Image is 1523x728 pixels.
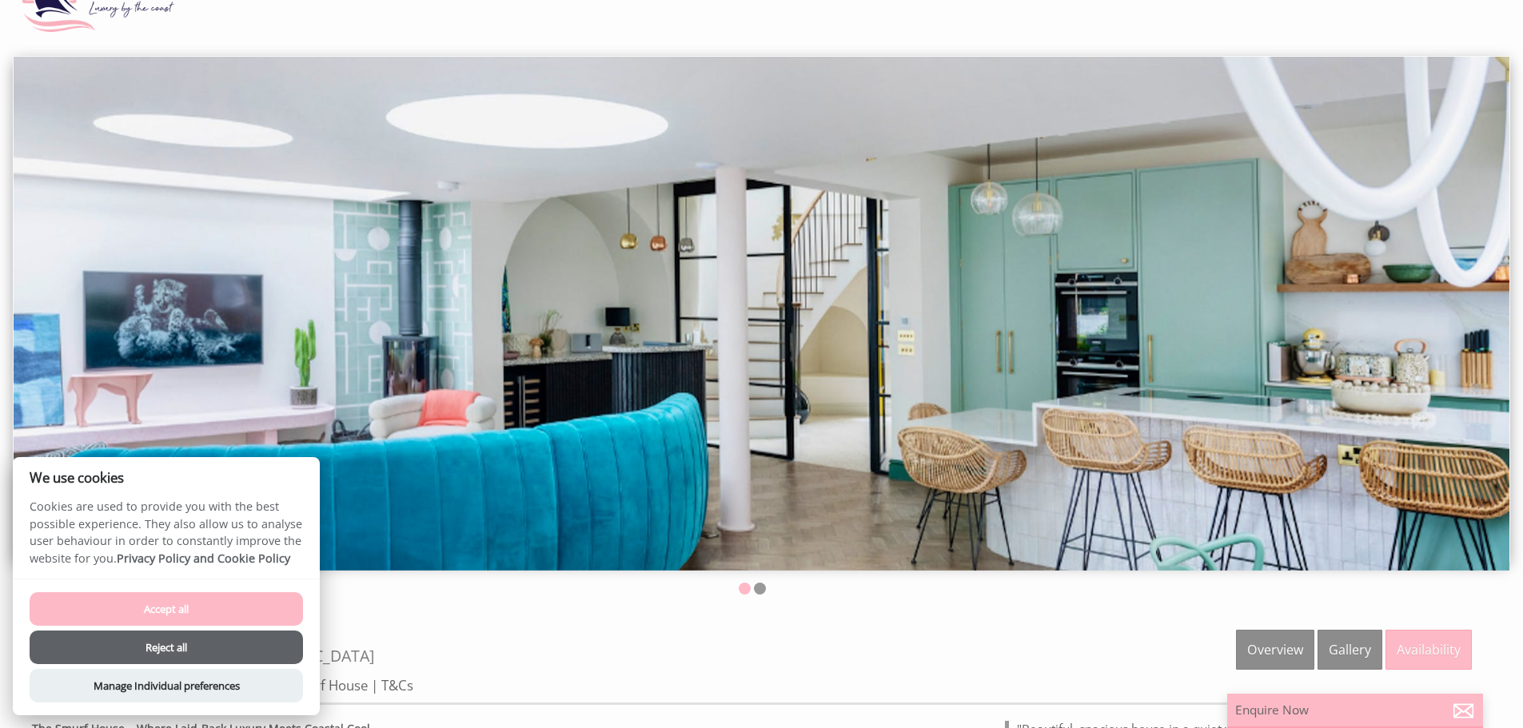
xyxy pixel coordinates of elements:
[30,592,303,626] button: Accept all
[117,551,290,566] a: Privacy Policy and Cookie Policy
[13,470,320,485] h2: We use cookies
[381,676,413,694] a: T&Cs
[1236,630,1314,670] a: Overview
[13,498,320,579] p: Cookies are used to provide you with the best possible experience. They also allow us to analyse ...
[1318,630,1382,670] a: Gallery
[30,669,303,702] button: Manage Individual preferences
[1385,630,1472,670] a: Availability
[1235,702,1475,718] p: Enquire Now
[30,631,303,664] button: Reject all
